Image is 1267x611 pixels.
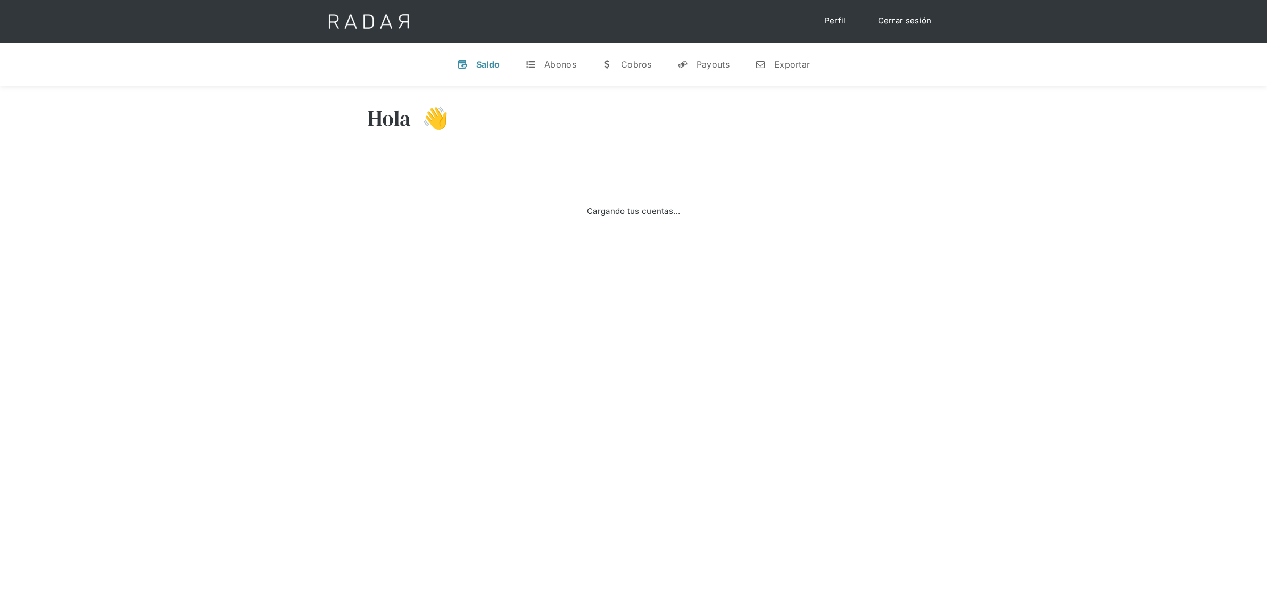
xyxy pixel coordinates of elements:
div: Cargando tus cuentas... [587,205,680,218]
h3: 👋 [411,105,449,131]
a: Cerrar sesión [867,11,942,31]
div: Exportar [774,59,810,70]
div: Saldo [476,59,500,70]
div: v [457,59,468,70]
h3: Hola [368,105,411,131]
div: y [677,59,688,70]
div: n [755,59,766,70]
div: Cobros [621,59,652,70]
div: t [525,59,536,70]
a: Perfil [814,11,857,31]
div: w [602,59,612,70]
div: Payouts [697,59,730,70]
div: Abonos [544,59,576,70]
